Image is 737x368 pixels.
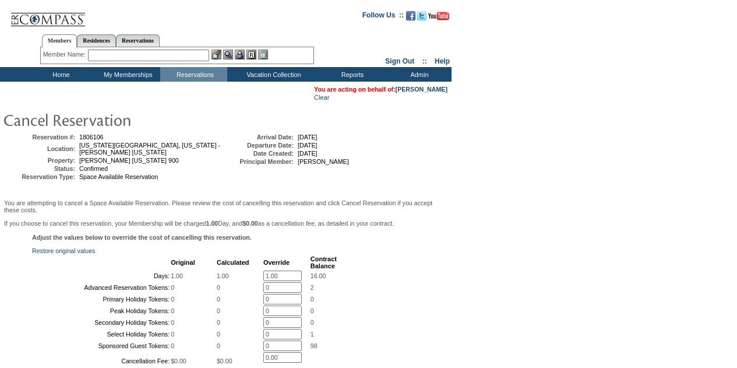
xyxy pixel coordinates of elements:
[428,15,449,22] a: Subscribe to our YouTube Channel
[33,294,170,304] td: Primary Holiday Tokens:
[417,11,426,20] img: Follow us on Twitter
[318,67,385,82] td: Reports
[33,306,170,316] td: Peak Holiday Tokens:
[311,296,314,303] span: 0
[79,142,220,156] span: [US_STATE][GEOGRAPHIC_DATA], [US_STATE] - [PERSON_NAME] [US_STATE]
[406,11,415,20] img: Become our fan on Facebook
[428,12,449,20] img: Subscribe to our YouTube Channel
[171,342,174,349] span: 0
[33,341,170,351] td: Sponsored Guest Tokens:
[171,331,174,338] span: 0
[160,67,227,82] td: Reservations
[33,317,170,328] td: Secondary Holiday Tokens:
[217,331,220,338] span: 0
[211,50,221,59] img: b_edit.gif
[417,15,426,22] a: Follow us on Twitter
[298,158,349,165] span: [PERSON_NAME]
[406,15,415,22] a: Become our fan on Facebook
[235,50,245,59] img: Impersonate
[263,259,290,266] b: Override
[206,220,218,227] b: 1.00
[314,86,447,93] span: You are acting on behalf of:
[5,157,75,164] td: Property:
[217,296,220,303] span: 0
[362,10,404,24] td: Follow Us ::
[171,272,183,279] span: 1.00
[171,358,186,365] span: $0.00
[33,282,170,293] td: Advanced Reservation Tokens:
[311,255,337,269] b: Contract Balance
[227,67,318,82] td: Vacation Collection
[79,165,108,172] span: Confirmed
[10,3,86,27] img: Compass Home
[224,134,294,141] td: Arrival Date:
[385,57,414,65] a: Sign Out
[422,57,427,65] span: ::
[79,173,158,180] span: Space Available Reservation
[217,272,229,279] span: 1.00
[33,271,170,281] td: Days:
[171,259,195,266] b: Original
[314,94,329,101] a: Clear
[217,342,220,349] span: 0
[298,134,318,141] span: [DATE]
[217,284,220,291] span: 0
[5,142,75,156] td: Location:
[79,134,104,141] span: 1806106
[42,34,77,47] a: Members
[5,173,75,180] td: Reservation Type:
[4,220,447,227] p: If you choose to cancel this reservation, your Membership will be charged Day, and as a cancellat...
[311,272,326,279] span: 16.00
[246,50,256,59] img: Reservations
[32,247,95,254] a: Restore original values
[435,57,450,65] a: Help
[171,284,174,291] span: 0
[224,150,294,157] td: Date Created:
[171,296,174,303] span: 0
[32,234,252,241] b: Adjust the values below to override the cost of cancelling this reservation.
[224,158,294,165] td: Principal Member:
[171,319,174,326] span: 0
[5,165,75,172] td: Status:
[311,342,318,349] span: 98
[311,331,314,338] span: 1
[4,199,447,213] p: You are attempting to cancel a Space Available Reservation. Please review the cost of cancelling ...
[217,319,220,326] span: 0
[311,319,314,326] span: 0
[311,284,314,291] span: 2
[43,50,88,59] div: Member Name:
[79,157,179,164] span: [PERSON_NAME] [US_STATE] 900
[3,108,236,131] img: pgTtlCancelRes.gif
[217,358,232,365] span: $0.00
[311,307,314,314] span: 0
[224,142,294,149] td: Departure Date:
[33,329,170,339] td: Select Holiday Tokens:
[217,259,249,266] b: Calculated
[298,150,318,157] span: [DATE]
[223,50,233,59] img: View
[77,34,116,47] a: Residences
[242,220,258,227] b: $0.00
[5,134,75,141] td: Reservation #:
[217,307,220,314] span: 0
[93,67,160,82] td: My Memberships
[385,67,452,82] td: Admin
[396,86,447,93] a: [PERSON_NAME]
[258,50,268,59] img: b_calculator.gif
[26,67,93,82] td: Home
[116,34,160,47] a: Reservations
[298,142,318,149] span: [DATE]
[171,307,174,314] span: 0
